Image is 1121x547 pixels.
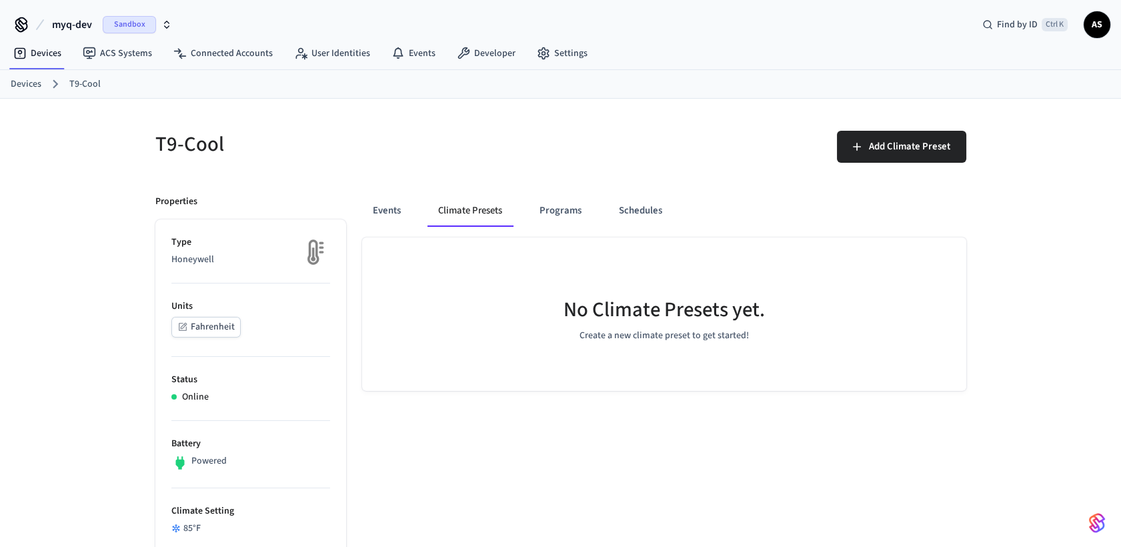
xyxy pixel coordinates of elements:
button: Programs [529,195,592,227]
span: Ctrl K [1042,18,1068,31]
p: Honeywell [171,253,330,267]
a: Devices [11,77,41,91]
h5: T9-Cool [155,131,553,158]
p: Properties [155,195,197,209]
h5: No Climate Presets yet. [564,296,765,324]
div: 85 °F [171,522,330,536]
a: Events [381,41,446,65]
p: Status [171,373,330,387]
button: Fahrenheit [171,317,241,338]
a: Settings [526,41,598,65]
a: T9-Cool [69,77,101,91]
p: Climate Setting [171,504,330,518]
img: SeamLogoGradient.69752ec5.svg [1089,512,1105,534]
p: Powered [191,454,227,468]
span: Add Climate Preset [869,138,950,155]
span: Sandbox [103,16,156,33]
span: myq-dev [52,17,92,33]
button: Climate Presets [427,195,513,227]
p: Online [182,390,209,404]
button: Schedules [608,195,673,227]
a: ACS Systems [72,41,163,65]
button: Events [362,195,411,227]
a: User Identities [283,41,381,65]
span: AS [1085,13,1109,37]
p: Create a new climate preset to get started! [580,329,749,343]
span: Find by ID [997,18,1038,31]
button: AS [1084,11,1110,38]
p: Units [171,300,330,314]
p: Battery [171,437,330,451]
a: Developer [446,41,526,65]
div: Find by IDCtrl K [972,13,1078,37]
button: Add Climate Preset [837,131,966,163]
a: Connected Accounts [163,41,283,65]
p: Type [171,235,330,249]
img: thermostat_fallback [297,235,330,269]
a: Devices [3,41,72,65]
